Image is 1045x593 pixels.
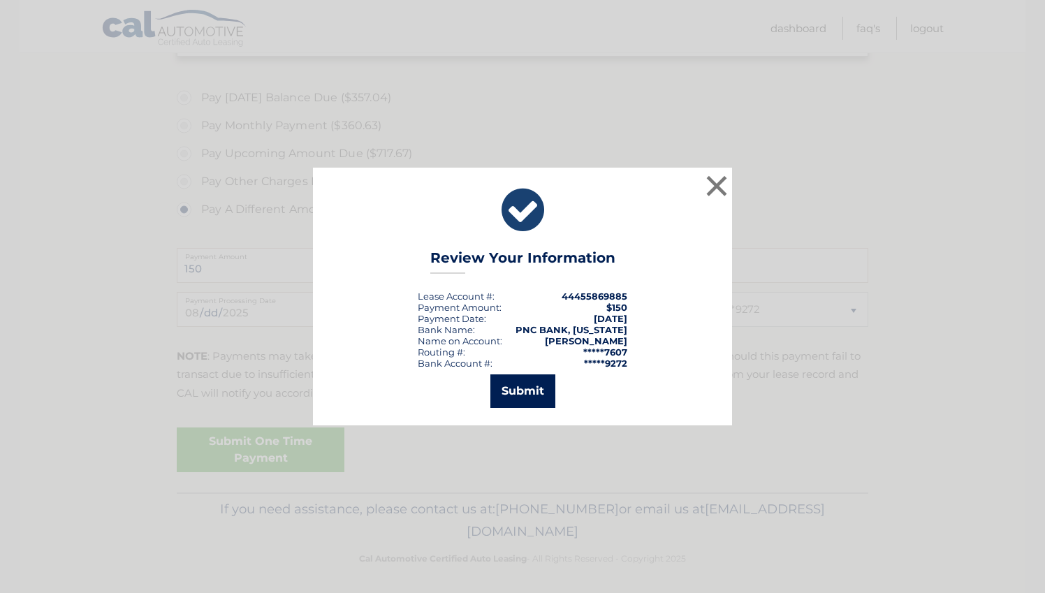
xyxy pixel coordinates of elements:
[418,313,484,324] span: Payment Date
[418,324,475,335] div: Bank Name:
[516,324,627,335] strong: PNC BANK, [US_STATE]
[418,302,502,313] div: Payment Amount:
[545,335,627,346] strong: [PERSON_NAME]
[703,172,731,200] button: ×
[418,313,486,324] div: :
[418,346,465,358] div: Routing #:
[418,291,495,302] div: Lease Account #:
[430,249,615,274] h3: Review Your Information
[418,358,492,369] div: Bank Account #:
[594,313,627,324] span: [DATE]
[606,302,627,313] span: $150
[418,335,502,346] div: Name on Account:
[562,291,627,302] strong: 44455869885
[490,374,555,408] button: Submit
